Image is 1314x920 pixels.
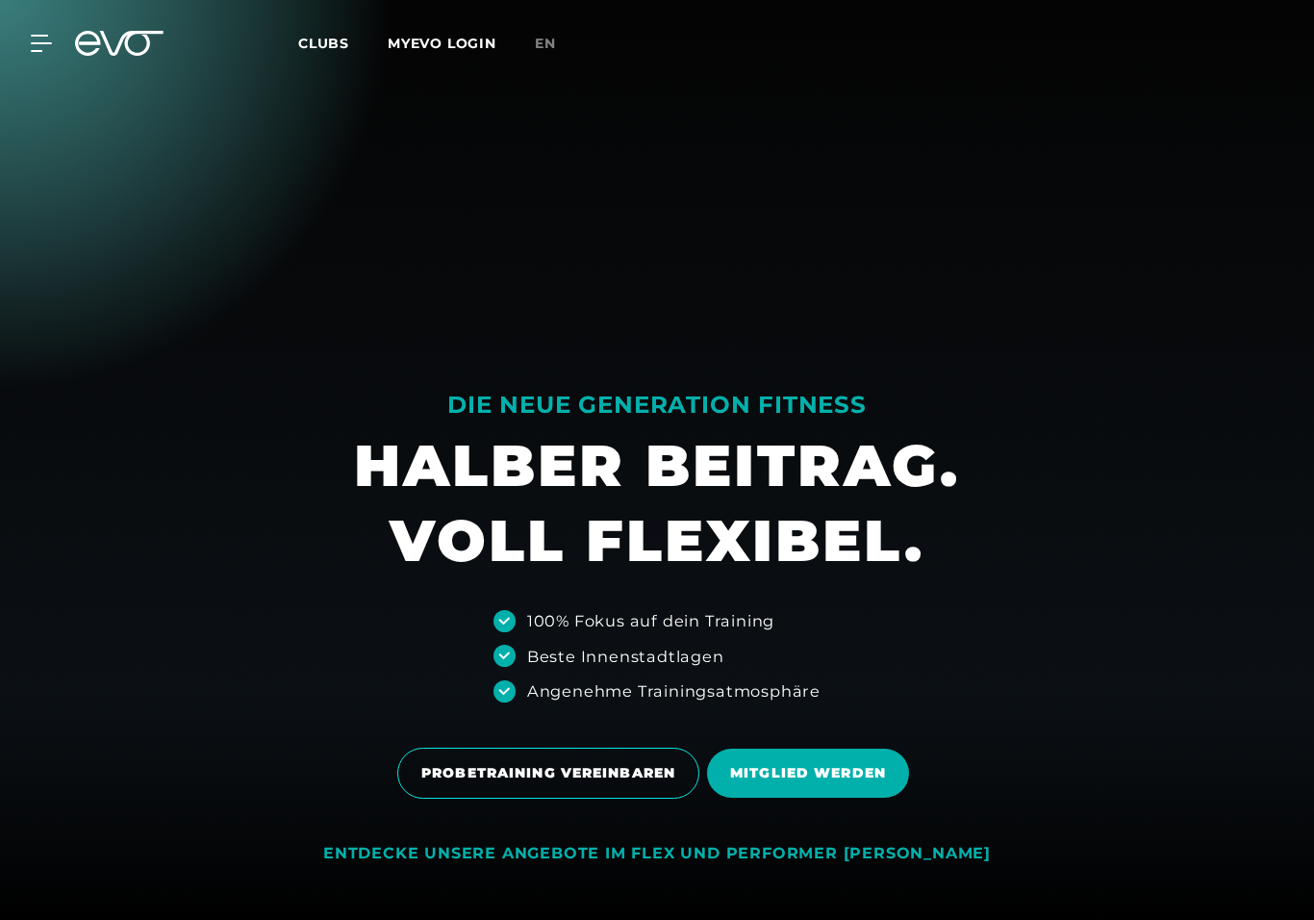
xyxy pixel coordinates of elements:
div: Angenehme Trainingsatmosphäre [527,679,821,703]
div: DIE NEUE GENERATION FITNESS [354,390,960,421]
span: en [535,35,556,52]
a: MITGLIED WERDEN [707,734,917,812]
span: PROBETRAINING VEREINBAREN [421,763,675,783]
a: PROBETRAINING VEREINBAREN [397,733,707,813]
div: Beste Innenstadtlagen [527,645,724,668]
a: MYEVO LOGIN [388,35,496,52]
span: Clubs [298,35,349,52]
a: en [535,33,579,55]
div: 100% Fokus auf dein Training [527,609,774,632]
h1: HALBER BEITRAG. VOLL FLEXIBEL. [354,428,960,578]
span: MITGLIED WERDEN [730,763,886,783]
a: Clubs [298,34,388,52]
div: ENTDECKE UNSERE ANGEBOTE IM FLEX UND PERFORMER [PERSON_NAME] [323,844,991,864]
